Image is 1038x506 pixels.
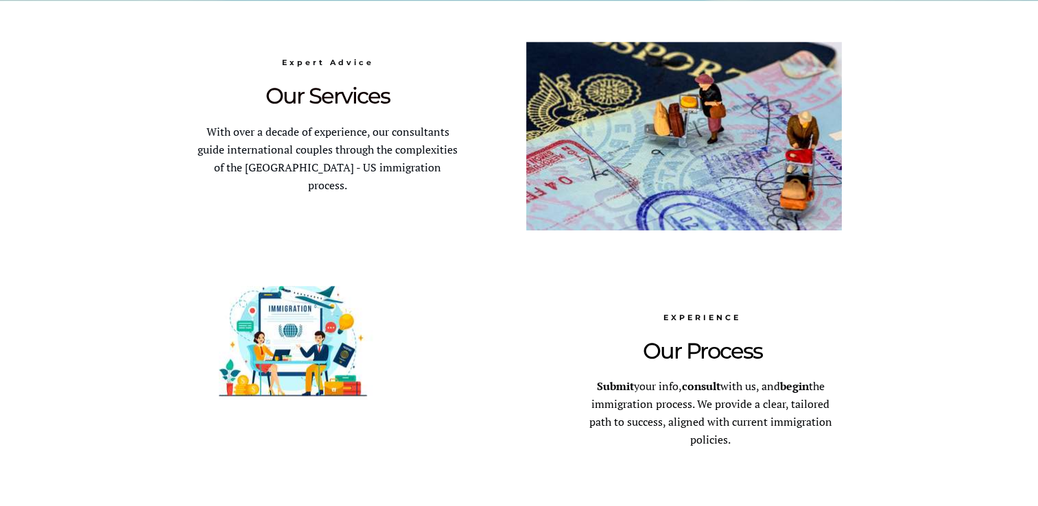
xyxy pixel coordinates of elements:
strong: Submit [597,378,634,394]
strong: begin [780,378,809,394]
span: With over a decade of experience, our consultants guide international couples through the complex... [198,124,458,193]
strong: consult [682,378,720,394]
span: Expert Advice [282,58,374,67]
span: your info, with us, and the immigration process. We provide a clear, tailored path to success, al... [589,378,832,447]
span: Our Services [266,82,390,109]
span: Our Process [643,337,762,364]
span: EXPERIENCE [663,313,741,322]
